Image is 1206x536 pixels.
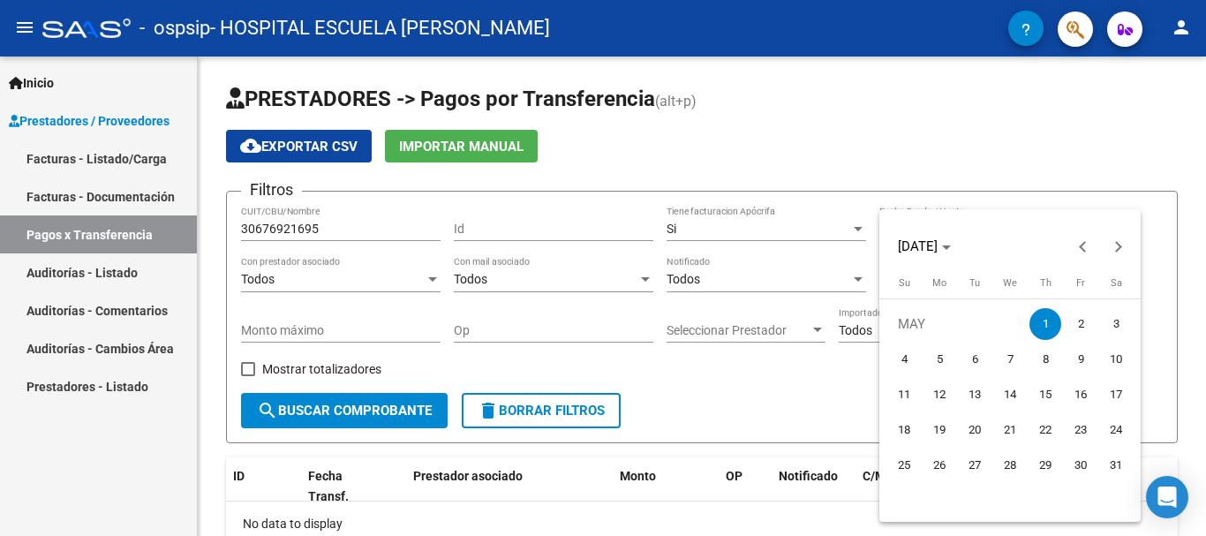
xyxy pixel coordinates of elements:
button: May 20, 2025 [957,412,992,448]
span: [DATE] [898,238,938,254]
span: 20 [959,414,991,446]
span: 5 [923,343,955,375]
button: May 16, 2025 [1063,377,1098,412]
span: 7 [994,343,1026,375]
button: May 26, 2025 [922,448,957,483]
span: 4 [888,343,920,375]
span: Tu [969,277,980,289]
button: May 13, 2025 [957,377,992,412]
div: Open Intercom Messenger [1146,476,1188,518]
button: May 29, 2025 [1028,448,1063,483]
button: May 11, 2025 [886,377,922,412]
span: 26 [923,449,955,481]
button: May 4, 2025 [886,342,922,377]
button: May 8, 2025 [1028,342,1063,377]
span: 10 [1100,343,1132,375]
button: May 3, 2025 [1098,306,1134,342]
span: 30 [1065,449,1097,481]
button: May 14, 2025 [992,377,1028,412]
td: MAY [886,306,1028,342]
span: 14 [994,379,1026,411]
button: May 22, 2025 [1028,412,1063,448]
span: 27 [959,449,991,481]
button: May 2, 2025 [1063,306,1098,342]
button: May 7, 2025 [992,342,1028,377]
span: Th [1040,277,1051,289]
span: 18 [888,414,920,446]
span: 22 [1029,414,1061,446]
span: 28 [994,449,1026,481]
button: May 5, 2025 [922,342,957,377]
button: May 6, 2025 [957,342,992,377]
span: 12 [923,379,955,411]
button: May 15, 2025 [1028,377,1063,412]
span: 8 [1029,343,1061,375]
button: May 31, 2025 [1098,448,1134,483]
button: May 21, 2025 [992,412,1028,448]
span: 29 [1029,449,1061,481]
span: 16 [1065,379,1097,411]
button: May 10, 2025 [1098,342,1134,377]
span: 11 [888,379,920,411]
span: 6 [959,343,991,375]
button: May 27, 2025 [957,448,992,483]
span: Mo [932,277,946,289]
button: May 18, 2025 [886,412,922,448]
button: May 12, 2025 [922,377,957,412]
span: Su [899,277,910,289]
button: May 9, 2025 [1063,342,1098,377]
button: May 28, 2025 [992,448,1028,483]
span: 15 [1029,379,1061,411]
span: We [1003,277,1017,289]
button: Next month [1101,229,1136,264]
span: 9 [1065,343,1097,375]
button: May 1, 2025 [1028,306,1063,342]
span: 17 [1100,379,1132,411]
span: 1 [1029,308,1061,340]
button: May 23, 2025 [1063,412,1098,448]
span: 23 [1065,414,1097,446]
span: 19 [923,414,955,446]
button: May 25, 2025 [886,448,922,483]
span: 24 [1100,414,1132,446]
span: 21 [994,414,1026,446]
span: 31 [1100,449,1132,481]
button: May 19, 2025 [922,412,957,448]
button: May 17, 2025 [1098,377,1134,412]
span: Sa [1111,277,1122,289]
button: Previous month [1066,229,1101,264]
span: Fr [1076,277,1085,289]
span: 25 [888,449,920,481]
button: May 30, 2025 [1063,448,1098,483]
button: Choose month and year [891,230,958,262]
span: 2 [1065,308,1097,340]
span: 13 [959,379,991,411]
span: 3 [1100,308,1132,340]
button: May 24, 2025 [1098,412,1134,448]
